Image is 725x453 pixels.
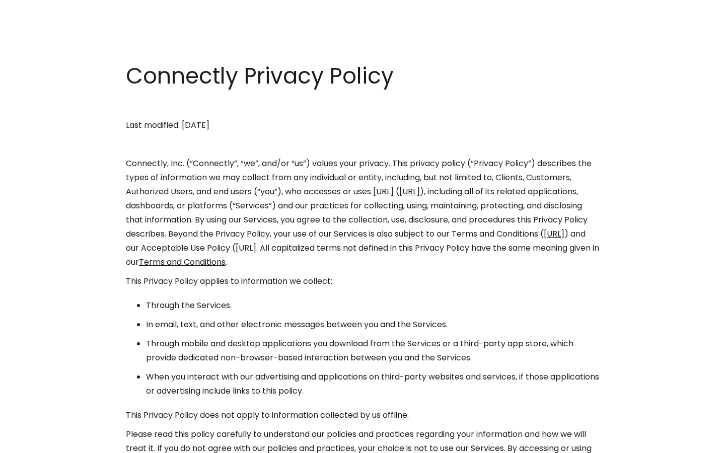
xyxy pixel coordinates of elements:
[126,137,599,152] p: ‍
[20,435,60,449] ul: Language list
[126,408,599,422] p: This Privacy Policy does not apply to information collected by us offline.
[146,337,599,365] li: Through mobile and desktop applications you download from the Services or a third-party app store...
[126,274,599,288] p: This Privacy Policy applies to information we collect:
[126,99,599,113] p: ‍
[139,256,226,268] a: Terms and Conditions
[146,298,599,313] li: Through the Services.
[399,186,420,197] a: [URL]
[544,228,564,240] a: [URL]
[126,157,599,269] p: Connectly, Inc. (“Connectly”, “we”, and/or “us”) values your privacy. This privacy policy (“Priva...
[126,60,599,92] h1: Connectly Privacy Policy
[10,434,60,449] aside: Language selected: English
[126,118,599,132] p: Last modified: [DATE]
[146,318,599,332] li: In email, text, and other electronic messages between you and the Services.
[146,370,599,398] li: When you interact with our advertising and applications on third-party websites and services, if ...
